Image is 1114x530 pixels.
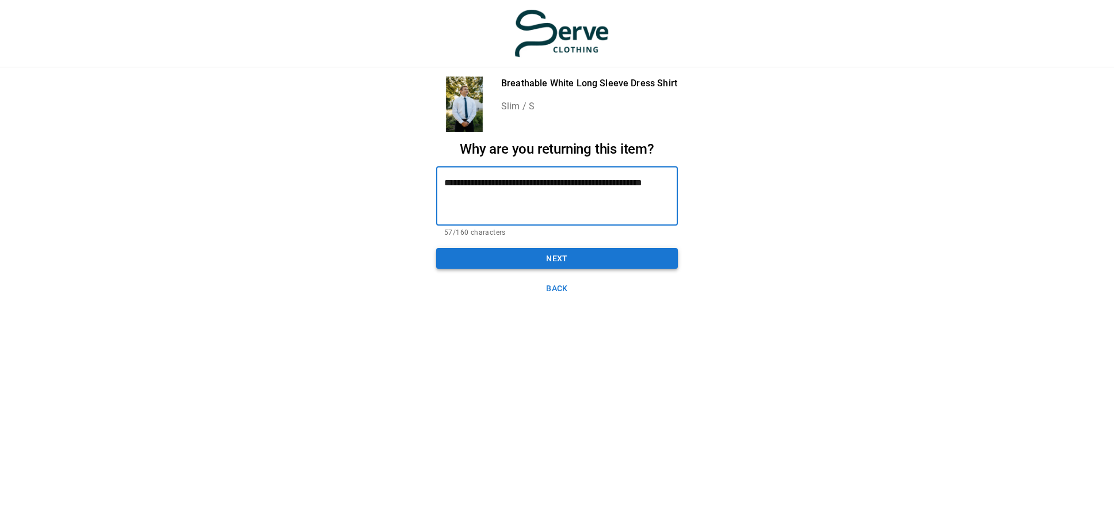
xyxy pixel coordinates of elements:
h2: Why are you returning this item? [436,141,678,158]
button: Back [436,278,678,299]
div: Breathable White Long Sleeve Dress Shirt - Serve Clothing [437,77,492,132]
img: serve-clothing.myshopify.com-3331c13f-55ad-48ba-bef5-e23db2fa8125 [514,9,609,58]
p: Breathable White Long Sleeve Dress Shirt [501,77,677,90]
p: Slim / S [501,100,677,113]
p: 57/160 characters [444,227,670,239]
button: Next [436,248,678,269]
